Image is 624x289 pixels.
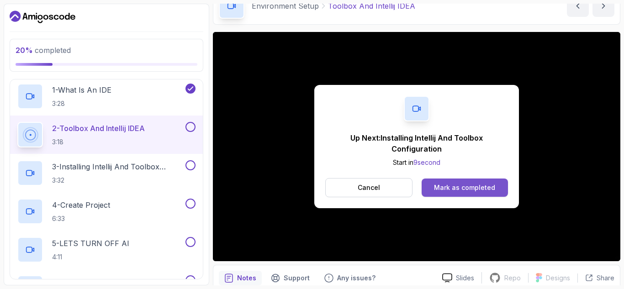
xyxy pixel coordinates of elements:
[237,273,256,283] p: Notes
[17,160,196,186] button: 3-Installing Intellij And Toolbox Configuration3:32
[434,183,495,192] div: Mark as completed
[337,273,375,283] p: Any issues?
[325,178,412,197] button: Cancel
[16,46,71,55] span: completed
[546,273,570,283] p: Designs
[319,271,381,285] button: Feedback button
[252,0,319,11] p: Environment Setup
[52,238,129,249] p: 5 - LETS TURN OFF AI
[52,200,110,210] p: 4 - Create Project
[52,137,145,147] p: 3:18
[52,214,110,223] p: 6:33
[597,273,614,283] p: Share
[422,179,508,197] button: Mark as completed
[328,0,415,11] p: Toolbox And Intellij IDEA
[52,252,129,262] p: 4:11
[52,84,111,95] p: 1 - What Is An IDE
[10,10,75,24] a: Dashboard
[325,132,508,154] p: Up Next: Installing Intellij And Toolbox Configuration
[17,122,196,147] button: 2-Toolbox And Intellij IDEA3:18
[265,271,315,285] button: Support button
[52,99,111,108] p: 3:28
[52,161,184,172] p: 3 - Installing Intellij And Toolbox Configuration
[358,183,380,192] p: Cancel
[577,273,614,283] button: Share
[52,276,184,287] p: 6 - IntelliJ IDEA Classic Vs New UI (User Interface)
[219,271,262,285] button: notes button
[435,273,481,283] a: Slides
[52,123,145,134] p: 2 - Toolbox And Intellij IDEA
[213,32,620,261] iframe: 2 - Toolbox and Intellij
[325,158,508,167] p: Start in
[16,46,33,55] span: 20 %
[413,158,440,166] span: 9 second
[17,84,196,109] button: 1-What Is An IDE3:28
[17,199,196,224] button: 4-Create Project6:33
[52,176,184,185] p: 3:32
[17,237,196,263] button: 5-LETS TURN OFF AI4:11
[504,273,521,283] p: Repo
[284,273,310,283] p: Support
[456,273,474,283] p: Slides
